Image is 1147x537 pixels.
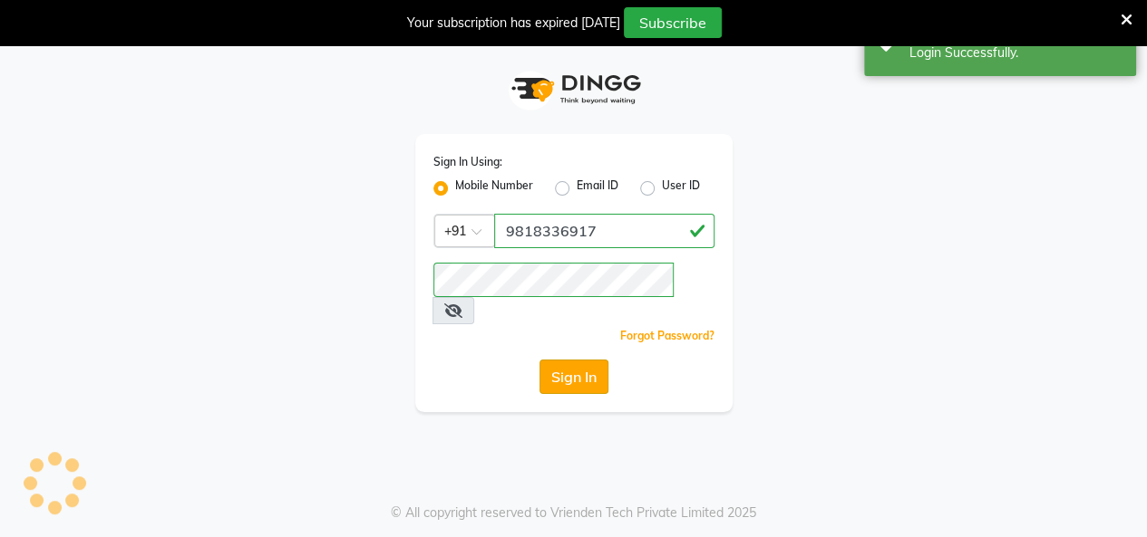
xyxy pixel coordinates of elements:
[539,360,608,394] button: Sign In
[624,7,722,38] button: Subscribe
[494,214,714,248] input: Username
[620,329,714,342] a: Forgot Password?
[455,177,533,199] label: Mobile Number
[577,177,618,199] label: Email ID
[407,14,620,33] div: Your subscription has expired [DATE]
[433,154,502,170] label: Sign In Using:
[909,43,1123,62] div: Login Successfully.
[501,62,646,116] img: logo1.svg
[662,177,700,199] label: User ID
[433,263,675,297] input: Username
